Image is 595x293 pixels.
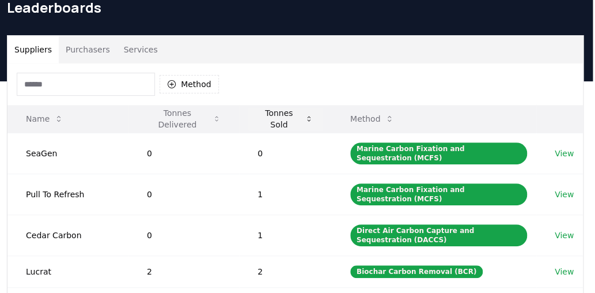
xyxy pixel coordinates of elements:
td: 1 [239,215,332,256]
button: Method [341,107,404,130]
div: Direct Air Carbon Capture and Sequestration (DACCS) [350,224,527,246]
td: Pull To Refresh [7,174,128,215]
a: View [555,266,574,277]
button: Tonnes Sold [248,107,323,130]
td: SeaGen [7,133,128,174]
button: Name [17,107,73,130]
button: Purchasers [59,36,117,63]
div: Marine Carbon Fixation and Sequestration (MCFS) [350,142,527,164]
td: Cedar Carbon [7,215,128,256]
a: View [555,148,574,159]
td: 0 [128,174,239,215]
a: View [555,230,574,241]
td: 2 [128,256,239,287]
td: 0 [239,133,332,174]
td: Lucrat [7,256,128,287]
div: Biochar Carbon Removal (BCR) [350,265,483,278]
button: Services [117,36,165,63]
button: Suppliers [7,36,59,63]
td: 0 [128,133,239,174]
a: View [555,189,574,200]
td: 0 [128,215,239,256]
td: 2 [239,256,332,287]
div: Marine Carbon Fixation and Sequestration (MCFS) [350,183,527,205]
td: 1 [239,174,332,215]
button: Method [160,75,219,93]
button: Tonnes Delivered [138,107,230,130]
